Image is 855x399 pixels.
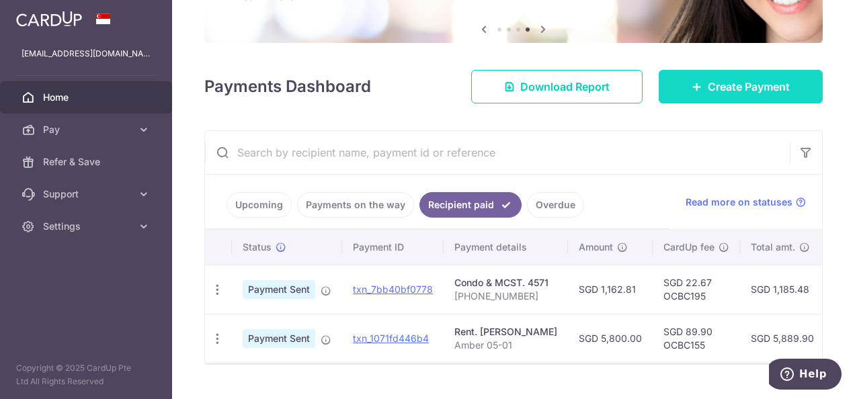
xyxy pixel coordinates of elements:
iframe: Opens a widget where you can find more information [769,359,842,392]
a: Overdue [527,192,584,218]
input: Search by recipient name, payment id or reference [205,131,790,174]
span: Create Payment [708,79,790,95]
span: Status [243,240,272,254]
th: Payment ID [342,230,444,265]
img: CardUp [16,11,82,27]
a: Create Payment [659,70,823,103]
span: Total amt. [751,240,795,254]
p: [PHONE_NUMBER] [454,290,557,303]
span: Read more on statuses [686,195,792,209]
h4: Payments Dashboard [204,75,371,99]
td: SGD 1,185.48 [740,265,825,314]
th: Payment details [444,230,568,265]
span: Settings [43,220,132,233]
span: Pay [43,123,132,136]
div: Condo & MCST. 4571 [454,276,557,290]
td: SGD 1,162.81 [568,265,653,314]
p: Amber 05-01 [454,339,557,352]
span: Support [43,187,132,201]
span: Payment Sent [243,329,315,348]
a: txn_7bb40bf0778 [353,283,433,295]
div: Rent. [PERSON_NAME] [454,325,557,339]
a: Payments on the way [297,192,414,218]
a: Download Report [471,70,643,103]
a: Upcoming [227,192,292,218]
a: Recipient paid [419,192,522,218]
span: Home [43,91,132,104]
a: Read more on statuses [686,195,806,209]
p: [EMAIL_ADDRESS][DOMAIN_NAME] [22,47,151,60]
span: Refer & Save [43,155,132,169]
span: CardUp fee [663,240,715,254]
span: Payment Sent [243,280,315,299]
td: SGD 89.90 OCBC155 [653,314,740,363]
td: SGD 5,889.90 [740,314,825,363]
td: SGD 5,800.00 [568,314,653,363]
span: Download Report [520,79,610,95]
span: Amount [579,240,613,254]
td: SGD 22.67 OCBC195 [653,265,740,314]
a: txn_1071fd446b4 [353,332,429,344]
